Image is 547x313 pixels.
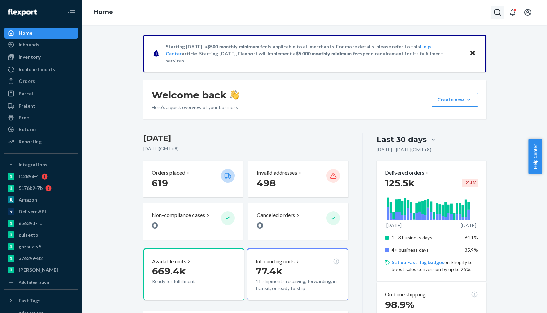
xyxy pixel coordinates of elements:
div: gnzsuz-v5 [19,243,41,250]
a: pulsetto [4,229,78,240]
div: 5176b9-7b [19,185,43,192]
div: Inventory [19,54,41,61]
div: a76299-82 [19,255,43,262]
img: hand-wave emoji [230,90,239,100]
a: Set up Fast Tag badges [392,259,444,265]
div: Orders [19,78,35,85]
a: Add Integration [4,278,78,287]
div: Prep [19,114,29,121]
p: 4+ business days [392,247,459,253]
button: Delivered orders [385,169,430,177]
button: Open Search Box [491,6,504,19]
button: Orders placed 619 [143,161,243,197]
p: [DATE] ( GMT+8 ) [143,145,348,152]
p: Invalid addresses [257,169,297,177]
div: Add Integration [19,279,49,285]
div: 6e639d-fc [19,220,42,227]
button: Open account menu [521,6,535,19]
a: Inventory [4,52,78,63]
button: Invalid addresses 498 [248,161,348,197]
p: Non-compliance cases [152,211,205,219]
div: Home [19,30,32,36]
div: Inbounds [19,41,40,48]
span: 0 [257,219,263,231]
a: Prep [4,112,78,123]
span: $5,000 monthly minimum fee [296,51,360,56]
h1: Welcome back [152,89,239,101]
button: Integrations [4,159,78,170]
a: Inbounds [4,39,78,50]
button: Open notifications [506,6,520,19]
p: On-time shipping [385,291,426,299]
span: 35.9% [465,247,478,253]
a: Reporting [4,136,78,147]
ol: breadcrumbs [88,2,119,22]
div: Replenishments [19,66,55,73]
a: a76299-82 [4,253,78,264]
div: Returns [19,126,37,133]
span: 125.5k [385,177,415,189]
div: Deliverr API [19,208,46,215]
a: Home [93,8,113,16]
p: Inbounding units [256,258,295,266]
div: Last 30 days [377,134,427,145]
img: Flexport logo [8,9,37,16]
p: 1 - 3 business days [392,234,459,241]
a: f12898-4 [4,171,78,182]
p: Canceled orders [257,211,295,219]
a: Orders [4,76,78,87]
p: 11 shipments receiving, forwarding, in transit, or ready to ship [256,278,339,292]
div: Integrations [19,161,47,168]
span: $500 monthly minimum fee [207,44,268,50]
p: Here’s a quick overview of your business [152,104,239,111]
div: Amazon [19,196,37,203]
p: Ready for fulfillment [152,278,215,285]
a: Returns [4,124,78,135]
span: 619 [152,177,168,189]
h3: [DATE] [143,133,348,144]
a: Deliverr API [4,206,78,217]
button: Fast Tags [4,295,78,306]
div: pulsetto [19,231,38,238]
p: [DATE] [386,222,402,229]
a: Parcel [4,88,78,99]
button: Create new [432,93,478,107]
span: 98.9% [385,299,414,311]
a: Home [4,28,78,39]
div: [PERSON_NAME] [19,267,58,273]
p: Starting [DATE], a is applicable to all merchants. For more details, please refer to this article... [166,43,463,64]
div: Reporting [19,138,42,145]
p: [DATE] - [DATE] ( GMT+8 ) [377,146,431,153]
div: Parcel [19,90,33,97]
button: Help Center [528,139,542,174]
button: Close Navigation [65,6,78,19]
a: Amazon [4,194,78,205]
p: Orders placed [152,169,185,177]
span: 64.1% [465,235,478,240]
a: 5176b9-7b [4,183,78,194]
a: 6e639d-fc [4,218,78,229]
button: Available units669.4kReady for fulfillment [143,248,244,300]
a: gnzsuz-v5 [4,241,78,252]
div: -21.1 % [462,179,478,187]
div: Fast Tags [19,297,41,304]
div: Freight [19,102,35,109]
button: Non-compliance cases 0 [143,203,243,240]
p: [DATE] [461,222,476,229]
button: Canceled orders 0 [248,203,348,240]
a: Freight [4,100,78,111]
span: 498 [257,177,276,189]
p: Available units [152,258,186,266]
span: 0 [152,219,158,231]
p: on Shopify to boost sales conversion by up to 25%. [392,259,478,273]
div: f12898-4 [19,173,39,180]
a: [PERSON_NAME] [4,265,78,276]
button: Inbounding units77.4k11 shipments receiving, forwarding, in transit, or ready to ship [247,248,348,300]
span: 77.4k [256,265,282,277]
span: 669.4k [152,265,186,277]
button: Close [468,48,477,58]
a: Replenishments [4,64,78,75]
